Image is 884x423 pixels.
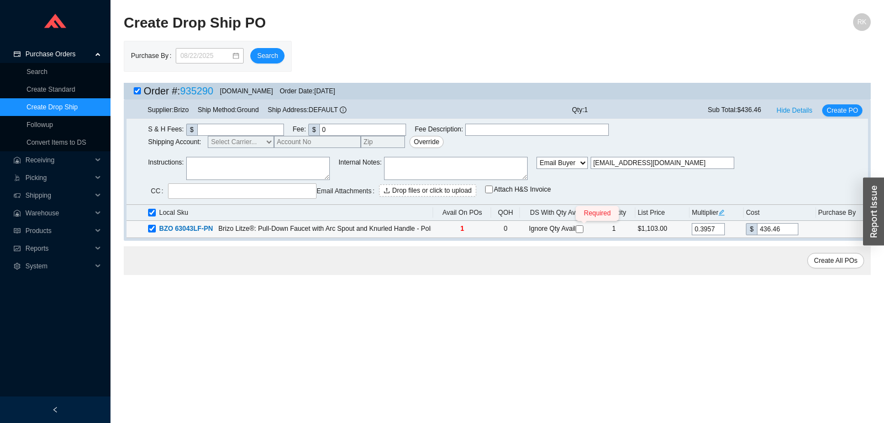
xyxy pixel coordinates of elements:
[777,105,813,116] span: Hide Details
[592,221,635,238] td: 1
[361,136,405,148] input: Zip
[718,209,725,216] span: edit
[27,103,78,111] a: Create Drop Ship
[460,225,464,232] span: 1
[708,104,761,117] span: Sub Total: $436.46
[274,136,361,148] input: Account No
[339,157,382,183] span: Internal Notes :
[25,204,92,222] span: Warehouse
[807,253,864,268] button: Create All POs
[635,205,690,221] th: List Price
[257,50,278,61] span: Search
[383,187,390,195] span: upload
[13,245,21,252] span: fund
[280,86,335,97] div: Order Date: [DATE]
[744,205,816,221] th: Cost
[822,104,862,117] button: Create PO
[415,124,463,136] span: Fee Description :
[148,106,189,114] span: Supplier: Brizo
[220,86,273,97] div: [DOMAIN_NAME]
[151,183,168,199] label: CC
[25,151,92,169] span: Receiving
[746,223,757,235] div: $
[52,406,59,413] span: left
[25,187,92,204] span: Shipping
[494,186,551,193] span: Attach H&S Invoice
[485,186,493,193] input: Attach H&S Invoice
[25,240,92,257] span: Reports
[572,104,588,117] span: Qty: 1
[814,255,857,266] span: Create All POs
[180,86,213,97] a: 935290
[218,225,466,232] span: Brizo Litze®: Pull-Down Faucet with Arc Spout and Knurled Handle - Polished Nickel
[13,228,21,234] span: read
[414,136,439,147] span: Override
[857,13,867,31] span: RK
[340,107,346,113] span: info-circle
[131,48,176,64] label: Purchase By
[692,207,741,218] div: Multiplier
[635,221,690,238] td: $1,103.00
[186,124,197,136] div: $
[13,51,21,57] span: credit-card
[433,205,491,221] th: Avail On POs
[576,206,619,221] div: Required
[250,48,285,64] button: Search
[148,157,184,183] span: Instructions :
[379,184,476,197] button: uploadDrop files or click to upload
[827,105,858,116] span: Create PO
[592,205,635,221] th: Quantity
[148,124,184,136] span: S & H Fees :
[198,106,259,114] span: Ship Method: Ground
[816,205,868,221] th: Purchase By
[25,169,92,187] span: Picking
[180,50,231,61] input: 08/22/2025
[144,83,213,99] div: Order #:
[267,106,346,114] span: Ship Address: DEFAULT
[27,68,48,76] a: Search
[772,104,817,117] button: Hide Details
[308,124,319,136] div: $
[159,225,213,232] span: BZO 63043LF-PN
[504,225,508,232] span: 0
[159,207,188,218] span: Local Sku
[13,263,21,269] span: setting
[25,222,92,240] span: Products
[392,185,472,196] span: Drop files or click to upload
[317,183,379,199] label: Email Attachments
[25,257,92,275] span: System
[27,139,86,146] a: Convert Items to DS
[491,205,520,221] th: QOH
[520,205,592,221] th: DS With Qty Avail
[124,13,684,33] h2: Create Drop Ship PO
[576,225,583,233] input: Required
[148,136,444,148] span: Shipping Account:
[25,45,92,63] span: Purchase Orders
[409,136,444,148] button: Override
[27,121,53,129] a: Followup
[293,124,306,136] span: Fee :
[529,225,583,232] span: Ignore Qty Avail
[27,86,75,93] a: Create Standard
